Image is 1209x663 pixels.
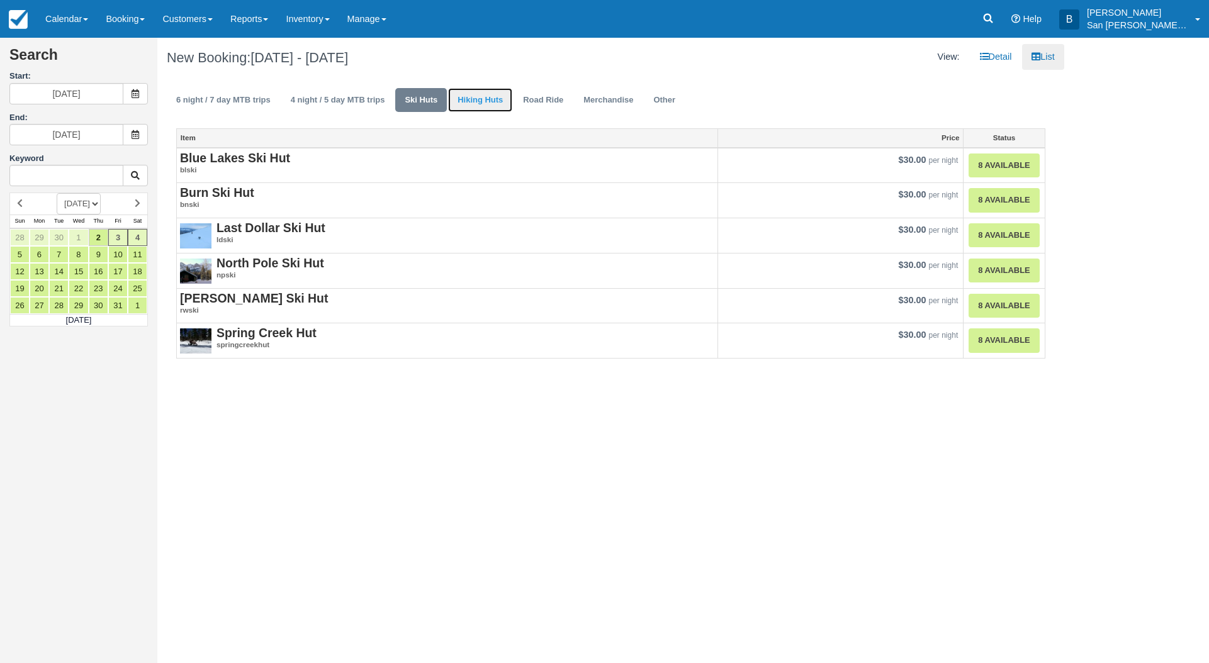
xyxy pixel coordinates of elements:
[180,291,328,305] strong: [PERSON_NAME] Ski Hut
[216,326,317,340] strong: Spring Creek Hut
[180,326,211,358] img: S42-1
[128,246,147,263] a: 11
[89,214,108,228] th: Thu
[969,259,1040,283] a: 8 Available
[128,214,147,228] th: Sat
[929,226,959,235] em: per night
[89,280,108,297] a: 23
[89,263,108,280] a: 16
[899,260,926,270] span: $30.00
[969,153,1040,178] a: 8 Available
[929,191,959,199] em: per night
[10,297,30,314] a: 26
[89,246,108,263] a: 9
[969,188,1040,213] a: 8 Available
[69,297,88,314] a: 29
[395,88,447,113] a: Ski Huts
[9,153,44,163] label: Keyword
[929,296,959,305] em: per night
[970,44,1021,70] a: Detail
[1087,19,1188,31] p: San [PERSON_NAME] Hut Systems
[49,229,69,246] a: 30
[69,280,88,297] a: 22
[180,305,714,316] em: rwski
[180,152,714,175] a: Blue Lakes Ski Hutblski
[128,280,147,297] a: 25
[180,186,254,199] strong: Burn Ski Hut
[69,229,88,246] a: 1
[250,50,348,65] span: [DATE] - [DATE]
[1011,14,1020,23] i: Help
[899,330,926,340] span: $30.00
[49,280,69,297] a: 21
[108,263,128,280] a: 17
[1087,6,1188,19] p: [PERSON_NAME]
[10,214,30,228] th: Sun
[180,186,714,210] a: Burn Ski Hutbnski
[281,88,395,113] a: 4 night / 5 day MTB trips
[30,263,49,280] a: 13
[167,50,601,65] h1: New Booking:
[899,155,926,165] span: $30.00
[180,165,714,175] em: blski
[180,235,714,245] em: ldski
[49,246,69,263] a: 7
[448,88,512,113] a: Hiking Huts
[49,214,69,228] th: Tue
[30,229,49,246] a: 29
[180,340,714,350] em: springcreekhut
[964,129,1045,147] a: Status
[128,297,147,314] a: 1
[180,221,211,253] img: S3-1
[899,295,926,305] span: $30.00
[108,246,128,263] a: 10
[128,263,147,280] a: 18
[899,189,926,199] span: $30.00
[180,199,714,210] em: bnski
[10,246,30,263] a: 5
[9,47,148,70] h2: Search
[180,151,290,165] strong: Blue Lakes Ski Hut
[899,225,926,235] span: $30.00
[30,280,49,297] a: 20
[89,297,108,314] a: 30
[1022,44,1064,70] a: List
[30,297,49,314] a: 27
[1059,9,1079,30] div: B
[644,88,685,113] a: Other
[180,326,714,350] a: Spring Creek Hutspringcreekhut
[514,88,573,113] a: Road Ride
[929,261,959,270] em: per night
[216,221,325,235] strong: Last Dollar Ski Hut
[108,297,128,314] a: 31
[89,229,108,246] a: 2
[69,263,88,280] a: 15
[69,246,88,263] a: 8
[180,270,714,281] em: npski
[108,229,128,246] a: 3
[49,263,69,280] a: 14
[9,113,28,122] label: End:
[69,214,88,228] th: Wed
[30,246,49,263] a: 6
[216,256,324,270] strong: North Pole Ski Hut
[108,280,128,297] a: 24
[49,297,69,314] a: 28
[928,44,969,70] li: View:
[167,88,280,113] a: 6 night / 7 day MTB trips
[30,214,49,228] th: Mon
[718,129,963,147] a: Price
[108,214,128,228] th: Fri
[180,292,714,316] a: [PERSON_NAME] Ski Hutrwski
[929,156,959,165] em: per night
[180,221,714,245] a: Last Dollar Ski Hutldski
[9,70,148,82] label: Start:
[180,257,714,281] a: North Pole Ski Hutnpski
[1023,14,1042,24] span: Help
[128,229,147,246] a: 4
[180,257,211,288] img: S4-2
[929,331,959,340] em: per night
[177,129,717,147] a: Item
[123,165,148,186] button: Keyword Search
[10,314,148,326] td: [DATE]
